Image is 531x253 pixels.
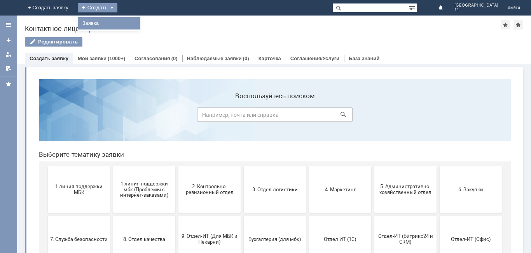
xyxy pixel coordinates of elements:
span: [GEOGRAPHIC_DATA] [454,3,498,8]
button: 3. Отдел логистики [211,93,273,140]
span: Финансовый отдел [17,213,75,218]
div: Добавить в избранное [501,20,510,29]
div: (0) [171,55,178,61]
span: 1 линия поддержки МБК [17,111,75,122]
span: 5. Административно-хозяйственный отдел [344,111,402,122]
div: Создать [78,3,117,12]
span: Бухгалтерия (для мбк) [213,163,271,169]
button: 4. Маркетинг [276,93,339,140]
span: Отдел-ИТ (Офис) [409,163,467,169]
button: 6. Закупки [407,93,469,140]
a: База знаний [349,55,379,61]
button: [PERSON_NAME]. Услуги ИТ для МБК (оформляет L1) [211,192,273,239]
a: Мои согласования [2,62,15,75]
span: 9. Отдел-ИТ (Для МБК и Пекарни) [148,160,206,172]
span: 11 [454,8,498,12]
label: Воспользуйтесь поиском [164,19,320,27]
div: (0) [243,55,249,61]
button: 1 линия поддержки мбк (Проблемы с интернет-заказами) [80,93,143,140]
span: 2. Контрольно-ревизионный отдел [148,111,206,122]
span: Франчайзинг [83,213,140,218]
span: 6. Закупки [409,113,467,119]
a: Создать заявку [30,55,68,61]
a: Карточка [259,55,281,61]
a: Согласования [134,55,170,61]
input: Например, почта или справка [164,35,320,49]
a: Заявка [79,19,138,28]
span: Расширенный поиск [409,3,417,11]
a: Создать заявку [2,34,15,47]
div: Контактное лицо "Брянск 11" [25,25,501,33]
button: Бухгалтерия (для мбк) [211,143,273,189]
button: Отдел-ИТ (Офис) [407,143,469,189]
a: Соглашения/Услуги [290,55,339,61]
div: (1000+) [108,55,125,61]
button: 7. Служба безопасности [15,143,77,189]
button: 1 линия поддержки МБК [15,93,77,140]
div: Сделать домашней страницей [514,20,523,29]
button: не актуален [276,192,339,239]
span: 1 линия поддержки мбк (Проблемы с интернет-заказами) [83,107,140,125]
button: 9. Отдел-ИТ (Для МБК и Пекарни) [146,143,208,189]
button: Франчайзинг [80,192,143,239]
button: Отдел-ИТ (Битрикс24 и CRM) [342,143,404,189]
a: Наблюдаемые заявки [187,55,242,61]
button: Отдел ИТ (1С) [276,143,339,189]
a: Мои заявки [2,48,15,61]
button: 8. Отдел качества [80,143,143,189]
span: Отдел ИТ (1С) [279,163,336,169]
span: не актуален [279,213,336,218]
span: [PERSON_NAME]. Услуги ИТ для МБК (оформляет L1) [213,207,271,224]
button: Это соглашение не активно! [146,192,208,239]
button: 5. Административно-хозяйственный отдел [342,93,404,140]
header: Выберите тематику заявки [6,78,478,85]
button: Финансовый отдел [15,192,77,239]
span: 4. Маркетинг [279,113,336,119]
span: 3. Отдел логистики [213,113,271,119]
span: 7. Служба безопасности [17,163,75,169]
span: Это соглашение не активно! [148,210,206,222]
span: 8. Отдел качества [83,163,140,169]
a: Мои заявки [78,55,107,61]
span: Отдел-ИТ (Битрикс24 и CRM) [344,160,402,172]
button: 2. Контрольно-ревизионный отдел [146,93,208,140]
